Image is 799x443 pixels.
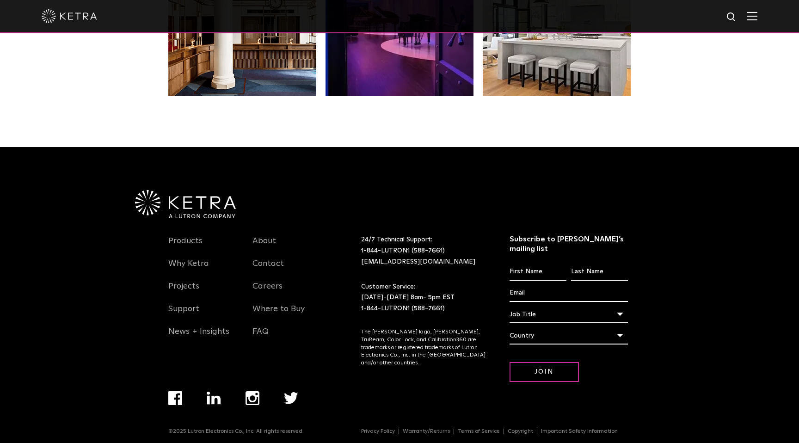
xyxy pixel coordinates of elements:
[510,306,628,323] div: Job Title
[399,429,454,434] a: Warranty/Returns
[252,236,276,257] a: About
[252,258,284,280] a: Contact
[168,391,322,428] div: Navigation Menu
[361,328,486,367] p: The [PERSON_NAME] logo, [PERSON_NAME], TruBeam, Color Lock, and Calibration360 are trademarks or ...
[168,391,182,405] img: facebook
[168,326,229,348] a: News + Insights
[168,281,199,302] a: Projects
[42,9,97,23] img: ketra-logo-2019-white
[361,305,445,312] a: 1-844-LUTRON1 (588-7661)
[168,304,199,325] a: Support
[207,392,221,405] img: linkedin
[454,429,504,434] a: Terms of Service
[504,429,537,434] a: Copyright
[357,429,399,434] a: Privacy Policy
[284,392,298,404] img: twitter
[361,258,475,265] a: [EMAIL_ADDRESS][DOMAIN_NAME]
[510,284,628,302] input: Email
[135,190,236,219] img: Ketra-aLutronCo_White_RGB
[571,263,628,281] input: Last Name
[510,234,628,254] h3: Subscribe to [PERSON_NAME]’s mailing list
[246,391,259,405] img: instagram
[168,258,209,280] a: Why Ketra
[252,234,323,348] div: Navigation Menu
[252,326,269,348] a: FAQ
[510,263,566,281] input: First Name
[361,247,445,254] a: 1-844-LUTRON1 (588-7661)
[168,234,239,348] div: Navigation Menu
[747,12,757,20] img: Hamburger%20Nav.svg
[361,428,631,435] div: Navigation Menu
[252,281,283,302] a: Careers
[168,428,304,435] p: ©2025 Lutron Electronics Co., Inc. All rights reserved.
[510,362,579,382] input: Join
[361,234,486,267] p: 24/7 Technical Support:
[510,327,628,345] div: Country
[726,12,738,23] img: search icon
[361,282,486,314] p: Customer Service: [DATE]-[DATE] 8am- 5pm EST
[252,304,305,325] a: Where to Buy
[537,429,621,434] a: Important Safety Information
[168,236,203,257] a: Products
